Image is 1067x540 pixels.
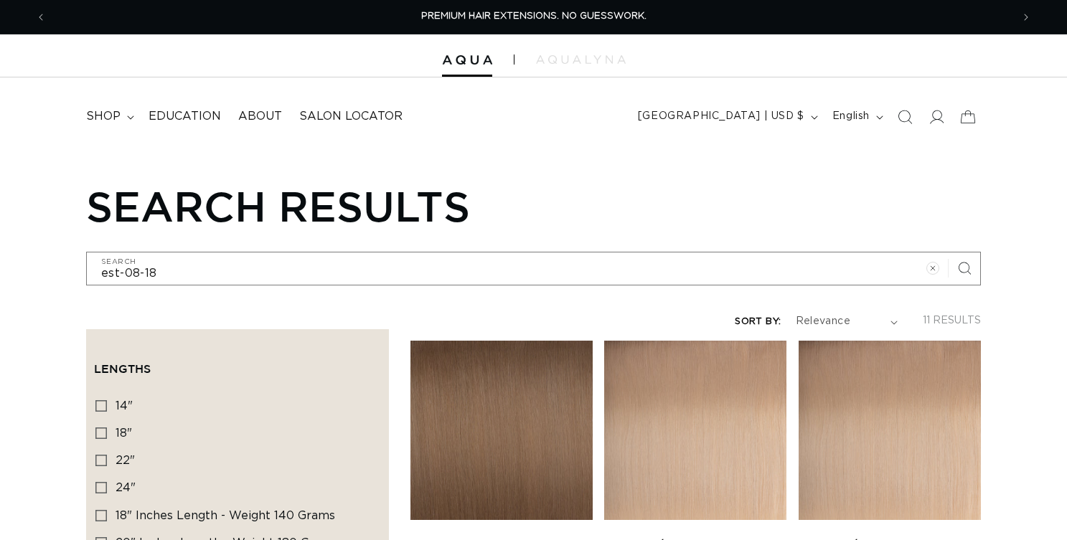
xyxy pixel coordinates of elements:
[149,109,221,124] span: Education
[735,317,781,326] label: Sort by:
[629,103,824,131] button: [GEOGRAPHIC_DATA] | USD $
[116,427,132,439] span: 18"
[116,455,135,466] span: 22"
[638,109,804,124] span: [GEOGRAPHIC_DATA] | USD $
[140,100,230,133] a: Education
[94,362,151,375] span: Lengths
[442,55,492,65] img: Aqua Hair Extensions
[86,109,121,124] span: shop
[238,109,282,124] span: About
[923,316,981,326] span: 11 results
[1010,4,1042,31] button: Next announcement
[536,55,626,64] img: aqualyna.com
[77,100,140,133] summary: shop
[86,181,981,230] h1: Search results
[116,510,335,521] span: 18" Inches length - Weight 140 grams
[832,109,870,124] span: English
[917,252,949,284] button: Clear search term
[116,482,136,493] span: 24"
[291,100,411,133] a: Salon Locator
[94,337,381,389] summary: Lengths (0 selected)
[25,4,57,31] button: Previous announcement
[87,252,980,285] input: Search
[116,400,133,412] span: 14"
[230,100,291,133] a: About
[299,109,403,124] span: Salon Locator
[889,101,921,133] summary: Search
[949,252,980,284] button: Search
[824,103,889,131] button: English
[421,11,647,21] span: PREMIUM HAIR EXTENSIONS. NO GUESSWORK.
